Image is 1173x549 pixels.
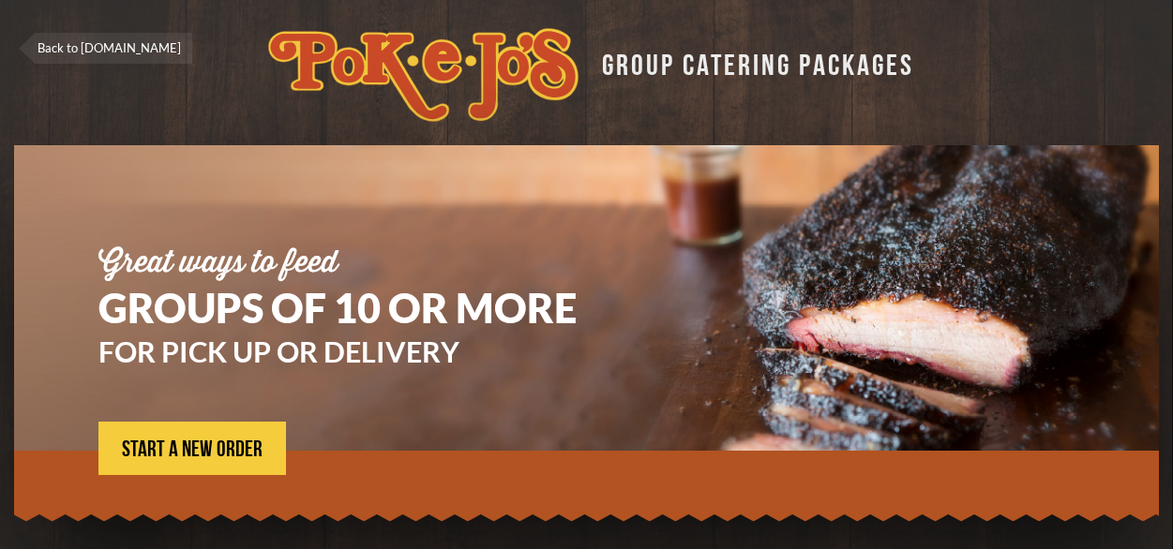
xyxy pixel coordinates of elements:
span: START A NEW ORDER [122,438,263,461]
div: Great ways to feed [98,248,606,278]
a: Back to [DOMAIN_NAME] [19,33,192,64]
h3: FOR PICK UP OR DELIVERY [98,337,606,365]
h1: GROUPS OF 10 OR MORE [98,288,606,328]
div: GROUP CATERING PACKAGES [588,43,914,80]
img: logo.svg [268,28,579,122]
a: START A NEW ORDER [98,422,286,475]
